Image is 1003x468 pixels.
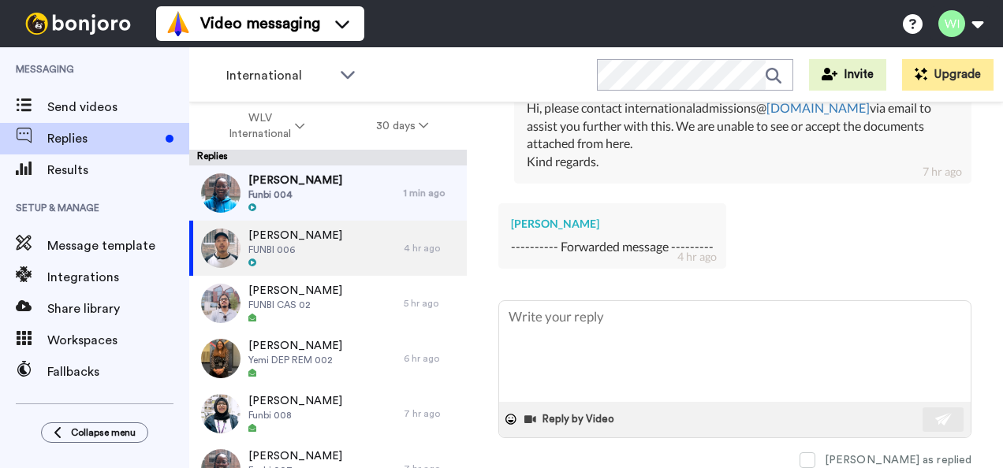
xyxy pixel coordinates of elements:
[248,283,342,299] span: [PERSON_NAME]
[248,354,342,366] span: Yemi DEP REM 002
[809,59,886,91] button: Invite
[404,352,459,365] div: 6 hr ago
[201,173,240,213] img: 27eae013-6e91-46e1-8cbe-64125cb1c4be-thumb.jpg
[47,299,189,318] span: Share library
[41,422,148,443] button: Collapse menu
[19,13,137,35] img: bj-logo-header-white.svg
[47,331,189,350] span: Workspaces
[200,13,320,35] span: Video messaging
[166,11,191,36] img: vm-color.svg
[248,338,342,354] span: [PERSON_NAME]
[201,228,240,268] img: 20357b13-09c5-4b1e-98cd-6bacbcb48d6b-thumb.jpg
[923,164,962,180] div: 7 hr ago
[47,362,189,381] span: Fallbacks
[47,236,189,255] span: Message template
[511,216,714,232] div: [PERSON_NAME]
[404,407,459,420] div: 7 hr ago
[71,426,136,439] span: Collapse menu
[189,221,467,276] a: [PERSON_NAME]FUNBI 0064 hr ago
[189,331,467,386] a: [PERSON_NAME]Yemi DEP REM 0026 hr ago
[189,150,467,165] div: Replies
[248,173,342,188] span: [PERSON_NAME]
[47,129,159,148] span: Replies
[248,188,342,201] span: Funbi 004
[248,409,342,422] span: Funbi 008
[201,284,240,323] img: 934c795c-2441-4cc1-99fb-b43445c6dab2-thumb.jpg
[189,386,467,441] a: [PERSON_NAME]Funbi 0087 hr ago
[192,104,341,148] button: WLV International
[47,98,189,117] span: Send videos
[248,228,342,243] span: [PERSON_NAME]
[226,66,332,85] span: International
[47,268,189,287] span: Integrations
[248,243,342,256] span: FUNBI 006
[404,187,459,199] div: 1 min ago
[248,299,342,311] span: FUNBI CAS 02
[766,100,870,115] a: [DOMAIN_NAME]
[201,394,240,433] img: 46da0128-3f39-4863-8f80-8c1b6129621d-thumb.jpg
[523,407,619,431] button: Reply by Video
[404,297,459,310] div: 5 hr ago
[189,165,467,221] a: [PERSON_NAME]Funbi 0041 min ago
[935,413,953,425] img: send-white.svg
[189,276,467,331] a: [PERSON_NAME]FUNBI CAS 025 hr ago
[47,161,189,180] span: Results
[201,339,240,378] img: 0c24e88b-33c6-4f8d-8092-57adc2dd1af8-thumb.jpg
[341,112,464,140] button: 30 days
[248,448,342,464] span: [PERSON_NAME]
[902,59,994,91] button: Upgrade
[248,393,342,409] span: [PERSON_NAME]
[825,452,971,468] div: [PERSON_NAME] as replied
[228,110,292,142] span: WLV International
[511,238,714,256] div: ---------- Forwarded message ---------
[404,242,459,254] div: 4 hr ago
[527,99,959,171] div: Hi, please contact internationaladmissions@ via email to assist you further with this. We are una...
[677,249,717,265] div: 4 hr ago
